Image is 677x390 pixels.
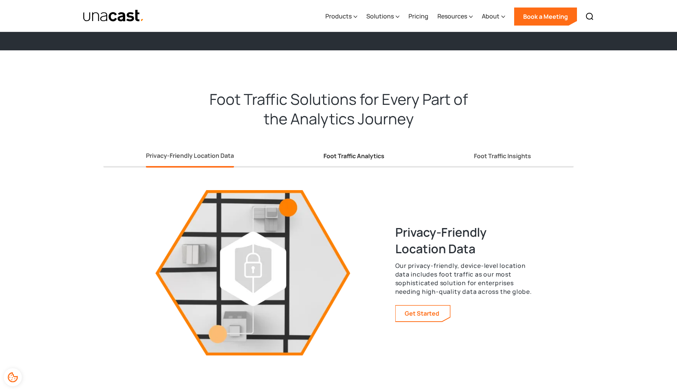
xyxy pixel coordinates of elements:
[396,305,450,321] a: Learn more about our global location data
[585,12,594,21] img: Search icon
[83,9,144,23] img: Unacast text logo
[146,151,234,160] div: Privacy-Friendly Location Data
[323,152,384,160] div: Foot Traffic Analytics
[395,262,535,296] p: Our privacy-friendly, device-level location data includes foot traffic as our most sophisticated ...
[325,1,357,32] div: Products
[437,12,467,21] div: Resources
[366,12,394,21] div: Solutions
[514,8,577,26] a: Book a Meeting
[408,1,428,32] a: Pricing
[474,152,531,160] div: Foot Traffic Insights
[395,224,535,257] h3: Privacy-Friendly Location Data
[437,1,473,32] div: Resources
[325,12,352,21] div: Products
[83,9,144,23] a: home
[482,12,499,21] div: About
[142,190,364,355] img: 3d visualization of city tile of the Privacy-Friendly Location Data
[482,1,505,32] div: About
[366,1,399,32] div: Solutions
[188,80,489,128] h2: Foot Traffic Solutions for Every Part of the Analytics Journey
[4,368,22,386] div: Cookie Preferences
